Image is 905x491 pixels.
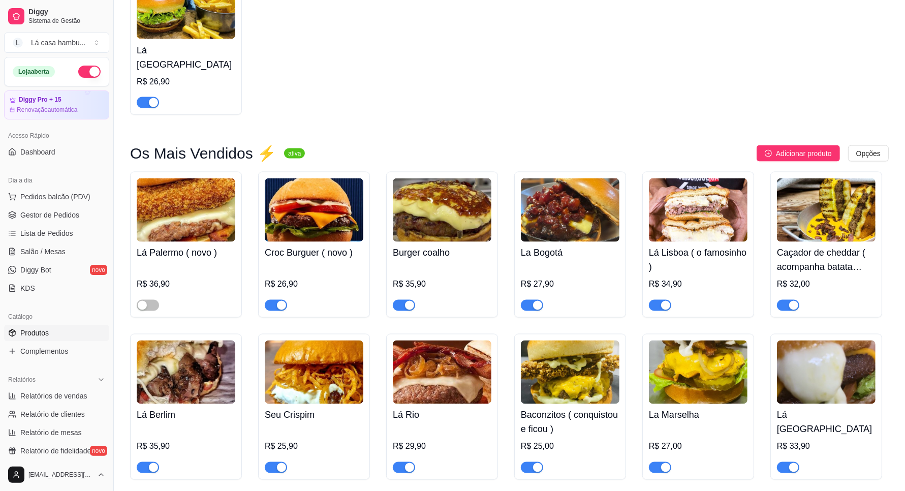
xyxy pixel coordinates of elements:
[265,279,363,291] div: R$ 26,90
[4,128,109,144] div: Acesso Rápido
[4,309,109,325] div: Catálogo
[137,178,235,242] img: product-image
[649,246,747,274] h4: Lá Lisboa ( o famosinho )
[28,471,93,479] span: [EMAIL_ADDRESS][DOMAIN_NAME]
[4,443,109,459] a: Relatório de fidelidadenovo
[19,96,61,104] article: Diggy Pro + 15
[13,66,55,77] div: Loja aberta
[521,441,619,453] div: R$ 25,00
[4,243,109,260] a: Salão / Mesas
[137,43,235,72] h4: Lá [GEOGRAPHIC_DATA]
[20,328,49,338] span: Produtos
[20,228,73,238] span: Lista de Pedidos
[777,408,876,437] h4: Lá [GEOGRAPHIC_DATA]
[777,246,876,274] h4: Caçador de cheddar ( acompanha batata crinkle)
[28,8,105,17] span: Diggy
[130,147,276,160] h3: Os Mais Vendidos ⚡️
[393,178,491,242] img: product-image
[137,408,235,422] h4: Lá Berlim
[17,106,77,114] article: Renovação automática
[521,279,619,291] div: R$ 27,90
[4,207,109,223] a: Gestor de Pedidos
[757,145,840,162] button: Adicionar produto
[521,341,619,404] img: product-image
[137,341,235,404] img: product-image
[137,246,235,260] h4: Lá Palermo ( novo )
[137,441,235,453] div: R$ 35,90
[521,408,619,437] h4: Baconzitos ( conquistou e ficou )
[31,38,85,48] div: Lá casa hambu ...
[649,178,747,242] img: product-image
[20,427,82,438] span: Relatório de mesas
[20,409,85,419] span: Relatório de clientes
[777,178,876,242] img: product-image
[777,341,876,404] img: product-image
[4,424,109,441] a: Relatório de mesas
[4,172,109,189] div: Dia a dia
[265,408,363,422] h4: Seu Crispim
[765,150,772,157] span: plus-circle
[4,388,109,404] a: Relatórios de vendas
[649,279,747,291] div: R$ 34,90
[393,408,491,422] h4: Lá Rio
[20,391,87,401] span: Relatórios de vendas
[4,463,109,487] button: [EMAIL_ADDRESS][DOMAIN_NAME]
[265,341,363,404] img: product-image
[649,341,747,404] img: product-image
[4,225,109,241] a: Lista de Pedidos
[856,148,881,159] span: Opções
[4,4,109,28] a: DiggySistema de Gestão
[20,346,68,356] span: Complementos
[393,279,491,291] div: R$ 35,90
[4,189,109,205] button: Pedidos balcão (PDV)
[265,441,363,453] div: R$ 25,90
[78,66,101,78] button: Alterar Status
[28,17,105,25] span: Sistema de Gestão
[4,343,109,359] a: Complementos
[4,280,109,296] a: KDS
[20,283,35,293] span: KDS
[4,90,109,119] a: Diggy Pro + 15Renovaçãoautomática
[393,246,491,260] h4: Burger coalho
[137,279,235,291] div: R$ 36,90
[777,441,876,453] div: R$ 33,90
[4,33,109,53] button: Select a team
[284,148,305,159] sup: ativa
[137,76,235,88] div: R$ 26,90
[4,325,109,341] a: Produtos
[4,144,109,160] a: Dashboard
[20,247,66,257] span: Salão / Mesas
[20,265,51,275] span: Diggy Bot
[848,145,889,162] button: Opções
[4,262,109,278] a: Diggy Botnovo
[521,178,619,242] img: product-image
[265,246,363,260] h4: Croc Burguer ( novo )
[649,441,747,453] div: R$ 27,00
[265,178,363,242] img: product-image
[20,192,90,202] span: Pedidos balcão (PDV)
[4,406,109,422] a: Relatório de clientes
[521,246,619,260] h4: La Bogotá
[393,441,491,453] div: R$ 29,90
[20,147,55,157] span: Dashboard
[8,376,36,384] span: Relatórios
[13,38,23,48] span: L
[20,210,79,220] span: Gestor de Pedidos
[776,148,832,159] span: Adicionar produto
[777,279,876,291] div: R$ 32,00
[20,446,91,456] span: Relatório de fidelidade
[393,341,491,404] img: product-image
[649,408,747,422] h4: La Marselha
